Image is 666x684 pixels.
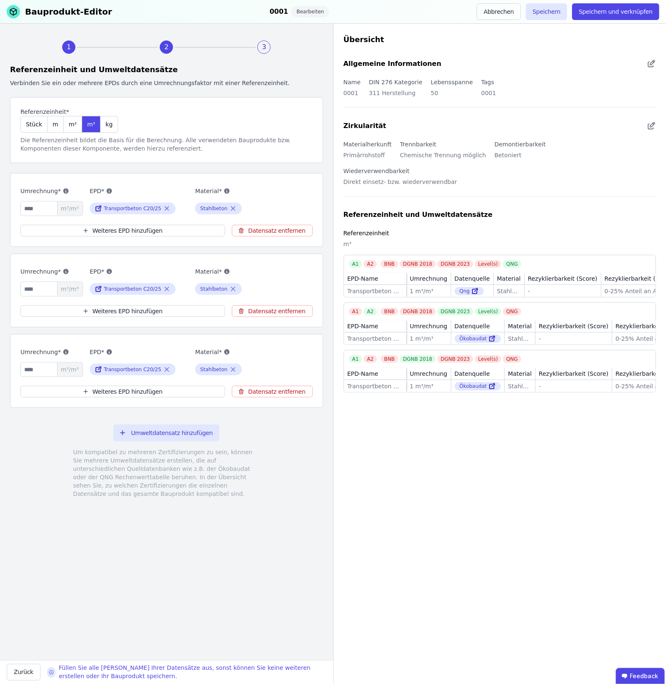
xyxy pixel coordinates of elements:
[57,201,83,216] span: m³/m³
[20,347,83,357] label: Umrechnung*
[572,3,659,20] button: Speichern und verknüpfen
[87,120,95,128] span: m³
[539,382,608,390] div: -
[20,386,225,397] button: Weiteres EPD hinzufügen
[528,274,598,283] div: Rezyklierbarkeit (Score)
[113,425,219,441] button: Umweltdatensatz hinzufügen
[369,79,422,85] label: DIN 276 Kategorie
[497,274,521,283] div: Material
[292,6,329,18] div: Bearbeiten
[508,382,532,390] div: Stahlbeton
[62,40,75,54] div: 1
[475,260,501,268] div: Level(s)
[477,3,521,20] button: Abbrechen
[7,664,40,681] button: Zurück
[539,370,608,378] div: Rezyklierbarkeit (Score)
[539,322,608,330] div: Rezyklierbarkeit (Score)
[344,168,410,174] label: Wiederverwendbarkeit
[349,355,362,363] div: A1
[410,287,447,295] div: 1 m³/m³
[410,334,447,343] div: 1 m³/m³
[232,225,312,236] button: Datensatz entfernen
[481,79,494,85] label: Tags
[495,141,546,148] label: Demontierbarkeit
[200,286,227,292] div: Stahlbeton
[437,355,473,363] div: DGNB 2023
[400,355,436,363] div: DGNB 2018
[195,267,294,277] label: Material*
[104,205,161,212] div: Transportbeton C20/25
[257,40,271,54] div: 3
[57,282,83,296] span: m³/m³
[347,370,378,378] div: EPD-Name
[232,386,312,397] button: Datensatz entfernen
[455,370,490,378] div: Datenquelle
[410,274,447,283] div: Umrechnung
[270,6,289,18] div: 0001
[200,366,227,373] div: Stahlbeton
[53,120,58,128] span: m
[344,34,656,45] div: Übersicht
[539,334,608,343] div: -
[59,664,326,681] div: Füllen Sie alle [PERSON_NAME] Ihrer Datensätze aus, sonst können Sie keine weiteren erstellen ode...
[400,308,436,315] div: DGNB 2018
[73,448,260,498] div: Um kompatibel zu mehreren Zertifizierungen zu sein, können Sie mehrere Umweltdatensätze erstellen...
[410,382,447,390] div: 1 m³/m³
[10,64,323,75] div: Referenzeinheit und Umweltdatensätze
[344,149,392,166] div: Primärrohstoff
[455,287,484,295] div: Qng
[20,136,313,153] div: Die Referenzeinheit bildet die Basis für die Berechnung. Alle verwendeten Bauprodukte bzw. Kompon...
[369,87,422,104] div: 311 Herstellung
[381,355,398,363] div: BNB
[104,286,161,292] div: Transportbeton C20/25
[106,120,113,128] span: kg
[400,149,486,166] div: Chemische Trennung möglich
[347,274,378,283] div: EPD-Name
[20,305,225,317] button: Weiteres EPD hinzufügen
[364,355,377,363] div: A2
[344,121,387,131] div: Zirkularität
[349,308,362,315] div: A1
[20,225,225,236] button: Weiteres EPD hinzufügen
[475,308,501,315] div: Level(s)
[69,120,77,128] span: m²
[10,79,323,87] div: Verbinden Sie ein oder mehrere EPDs durch eine Umrechnungsfaktor mit einer Referenzeinheit.
[344,230,390,236] label: Referenzeinheit
[344,87,361,104] div: 0001
[508,322,532,330] div: Material
[364,308,377,315] div: A2
[344,59,442,69] div: Allgemeine Informationen
[200,205,227,212] div: Stahlbeton
[20,186,83,196] label: Umrechnung*
[431,79,473,85] label: Lebensspanne
[344,79,361,85] label: Name
[455,334,501,343] div: Ökobaudat
[160,40,173,54] div: 2
[455,382,501,390] div: Ökobaudat
[347,334,403,343] div: Transportbeton C20/25
[455,274,490,283] div: Datenquelle
[195,186,294,196] label: Material*
[104,366,161,373] div: Transportbeton C20/25
[497,287,521,295] div: Stahlbeton
[347,322,378,330] div: EPD-Name
[503,355,521,363] div: QNG
[410,322,447,330] div: Umrechnung
[364,260,377,268] div: A2
[381,260,398,268] div: BNB
[495,149,546,166] div: Betoniert
[344,141,392,148] label: Materialherkunft
[503,308,521,315] div: QNG
[344,238,656,255] div: m³
[400,141,436,148] label: Trennbarkeit
[437,308,473,315] div: DGNB 2023
[400,260,436,268] div: DGNB 2018
[347,382,403,390] div: Transportbeton C20/25
[431,87,473,104] div: 50
[475,355,501,363] div: Level(s)
[349,260,362,268] div: A1
[26,120,42,128] span: Stück
[528,287,598,295] div: -
[232,305,312,317] button: Datensatz entfernen
[508,370,532,378] div: Material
